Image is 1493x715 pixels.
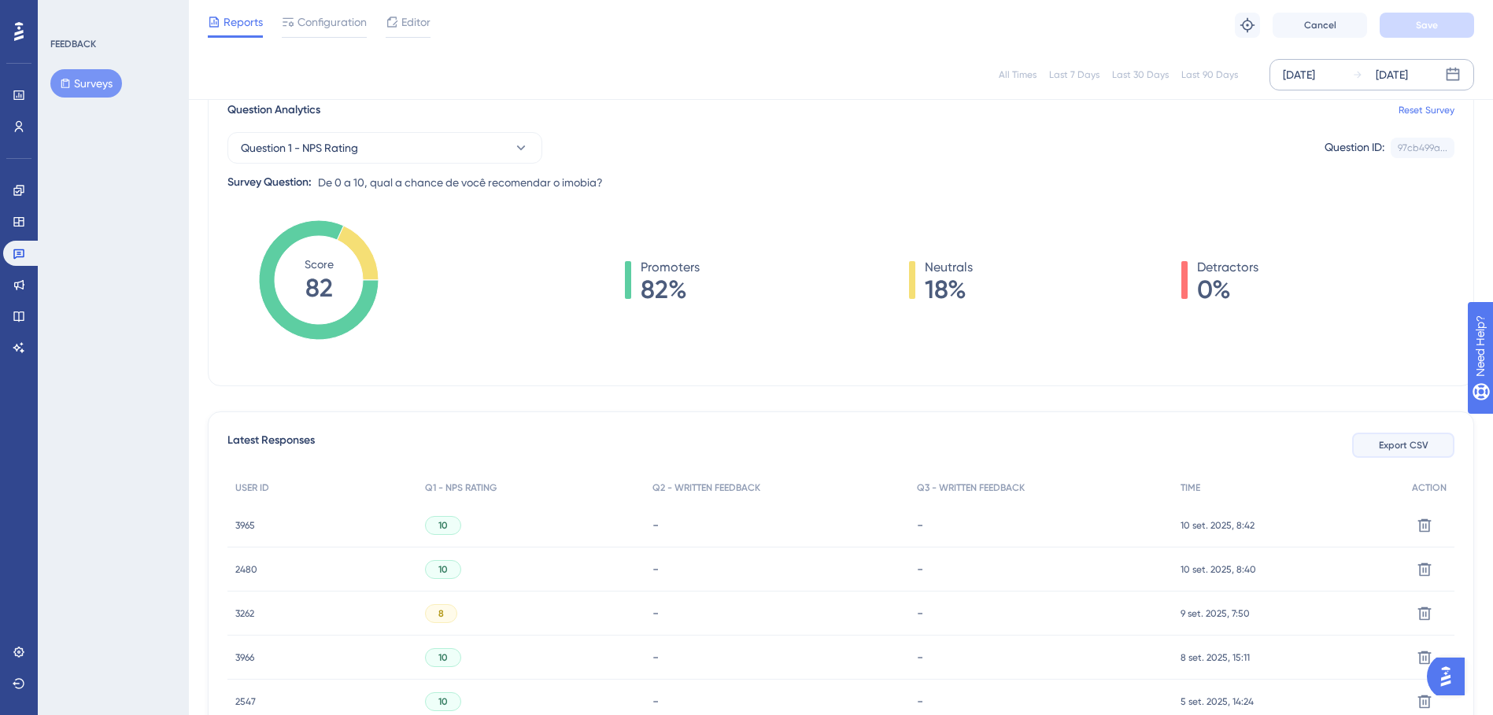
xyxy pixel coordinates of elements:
div: - [917,606,1165,621]
span: TIME [1181,481,1200,494]
span: ACTION [1412,481,1447,494]
span: Neutrals [925,258,973,277]
div: [DATE] [1376,65,1408,84]
button: Surveys [50,69,122,98]
div: - [917,694,1165,709]
span: 10 [438,695,448,708]
span: 10 set. 2025, 8:42 [1181,519,1255,532]
button: Question 1 - NPS Rating [227,132,542,164]
span: 5 set. 2025, 14:24 [1181,695,1254,708]
span: Editor [401,13,431,31]
span: 10 [438,651,448,664]
button: Cancel [1273,13,1367,38]
span: 3262 [235,607,254,620]
tspan: Score [305,258,334,271]
span: Q3 - WRITTEN FEEDBACK [917,481,1025,494]
span: Q2 - WRITTEN FEEDBACK [652,481,760,494]
div: - [652,694,900,709]
span: Latest Responses [227,431,315,459]
span: Q1 - NPS RATING [425,481,497,494]
div: - [652,562,900,577]
iframe: UserGuiding AI Assistant Launcher [1427,653,1474,700]
div: - [917,518,1165,533]
span: Configuration [297,13,367,31]
div: - [652,518,900,533]
span: USER ID [235,481,269,494]
div: Question ID: [1325,138,1384,158]
span: 3966 [235,651,254,664]
span: Save [1416,19,1438,31]
span: 8 set. 2025, 15:11 [1181,651,1250,664]
div: - [652,650,900,665]
span: 2547 [235,695,256,708]
span: 9 set. 2025, 7:50 [1181,607,1250,620]
span: 3965 [235,519,255,532]
span: De 0 a 10, qual a chance de você recomendar o imobia? [318,173,603,192]
div: Last 90 Days [1181,68,1238,81]
div: [DATE] [1283,65,1315,84]
div: - [917,650,1165,665]
tspan: 82 [305,273,333,303]
span: 82% [641,277,700,302]
a: Reset Survey [1399,104,1454,116]
button: Export CSV [1352,433,1454,458]
div: 97cb499a... [1398,142,1447,154]
span: 2480 [235,563,257,576]
span: Question Analytics [227,101,320,120]
div: FEEDBACK [50,38,96,50]
span: Detractors [1197,258,1258,277]
span: Export CSV [1379,439,1428,451]
div: - [652,606,900,621]
span: Question 1 - NPS Rating [241,138,358,157]
span: 0% [1197,277,1258,302]
div: Last 7 Days [1049,68,1099,81]
span: 10 [438,563,448,576]
span: 10 [438,519,448,532]
span: 8 [438,607,444,620]
div: Last 30 Days [1112,68,1169,81]
span: 10 set. 2025, 8:40 [1181,563,1256,576]
button: Save [1380,13,1474,38]
span: Promoters [641,258,700,277]
span: 18% [925,277,973,302]
span: Reports [224,13,263,31]
span: Need Help? [37,4,98,23]
div: Survey Question: [227,173,312,192]
div: - [917,562,1165,577]
div: All Times [999,68,1037,81]
span: Cancel [1304,19,1336,31]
